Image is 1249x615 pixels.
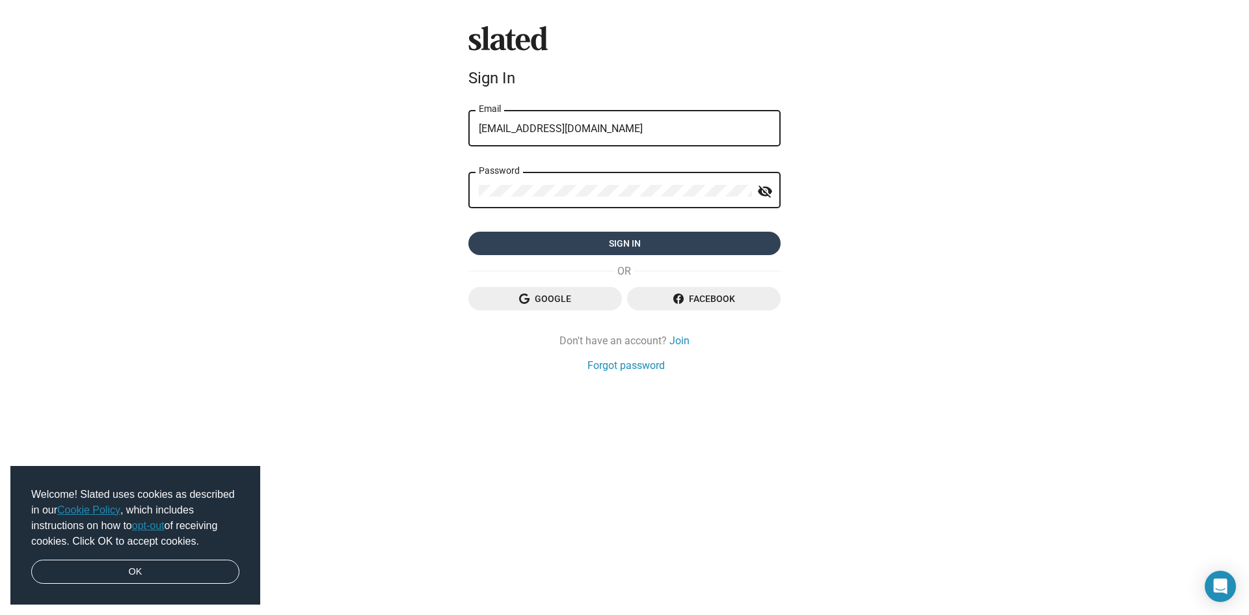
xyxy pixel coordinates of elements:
div: Don't have an account? [468,334,781,348]
button: Facebook [627,287,781,310]
a: Forgot password [587,359,665,372]
a: Join [669,334,690,348]
a: dismiss cookie message [31,560,239,584]
div: cookieconsent [10,466,260,605]
button: Google [468,287,622,310]
button: Sign in [468,232,781,255]
sl-branding: Sign In [468,26,781,92]
span: Facebook [638,287,770,310]
span: Welcome! Slated uses cookies as described in our , which includes instructions on how to of recei... [31,487,239,549]
a: opt-out [132,520,165,531]
span: Sign in [479,232,770,255]
a: Cookie Policy [57,504,120,515]
button: Show password [752,178,778,204]
mat-icon: visibility_off [757,182,773,202]
div: Sign In [468,69,781,87]
div: Open Intercom Messenger [1205,571,1236,602]
span: Google [479,287,611,310]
